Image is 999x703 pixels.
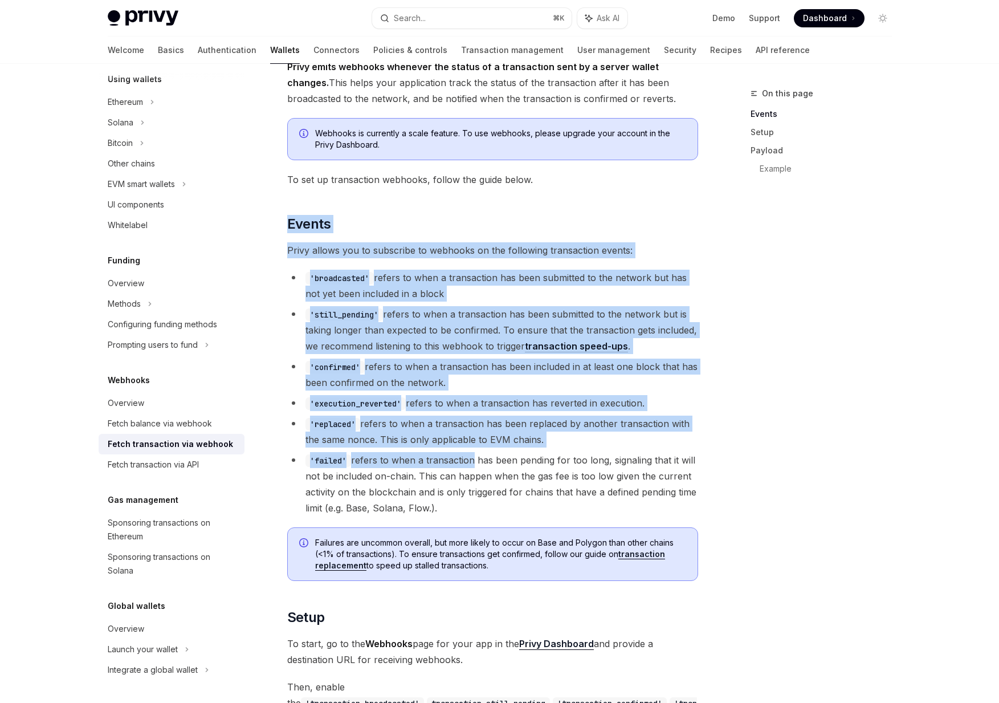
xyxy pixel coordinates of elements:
[461,36,564,64] a: Transaction management
[99,547,244,581] a: Sponsoring transactions on Solana
[287,359,698,391] li: refers to when a transaction has been included in at least one block that has been confirmed on t...
[803,13,847,24] span: Dashboard
[108,136,133,150] div: Bitcoin
[108,218,148,232] div: Whitelabel
[108,643,178,656] div: Launch your wallet
[577,8,627,29] button: Ask AI
[99,194,244,215] a: UI components
[108,198,164,212] div: UI components
[99,434,244,454] a: Fetch transaction via webhook
[108,373,150,387] h5: Webhooks
[108,396,144,410] div: Overview
[108,599,165,613] h5: Global wallets
[313,36,360,64] a: Connectors
[577,36,650,64] a: User management
[874,9,892,27] button: Toggle dark mode
[108,297,141,311] div: Methods
[315,128,686,151] span: Webhooks is currently a scale feature. To use webhooks, please upgrade your account in the Privy ...
[108,550,238,578] div: Sponsoring transactions on Solana
[287,242,698,258] span: Privy allows you to subscribe to webhooks on the following transaction events:
[305,418,360,430] code: 'replaced'
[99,454,244,475] a: Fetch transaction via API
[108,177,175,191] div: EVM smart wallets
[99,393,244,413] a: Overview
[108,277,144,290] div: Overview
[198,36,256,64] a: Authentication
[751,105,901,123] a: Events
[305,454,351,467] code: 'failed'
[305,361,365,373] code: 'confirmed'
[525,340,628,352] a: transaction speed-ups
[287,395,698,411] li: refers to when a transaction has reverted in execution.
[760,160,901,178] a: Example
[305,397,406,410] code: 'execution_reverted'
[299,538,311,550] svg: Info
[365,638,413,649] strong: Webhooks
[108,36,144,64] a: Welcome
[287,608,325,627] span: Setup
[749,13,780,24] a: Support
[108,437,233,451] div: Fetch transaction via webhook
[597,13,619,24] span: Ask AI
[270,36,300,64] a: Wallets
[762,87,813,100] span: On this page
[287,172,698,188] span: To set up transaction webhooks, follow the guide below.
[287,215,331,233] span: Events
[287,636,698,668] span: To start, go to the page for your app in the and provide a destination URL for receiving webhooks.
[108,417,212,430] div: Fetch balance via webhook
[108,95,143,109] div: Ethereum
[553,14,565,23] span: ⌘ K
[751,141,901,160] a: Payload
[664,36,696,64] a: Security
[108,254,140,267] h5: Funding
[305,308,383,321] code: 'still_pending'
[287,270,698,302] li: refers to when a transaction has been submitted to the network but has not yet been included in a...
[99,619,244,639] a: Overview
[99,215,244,235] a: Whitelabel
[108,157,155,170] div: Other chains
[299,129,311,140] svg: Info
[99,513,244,547] a: Sponsoring transactions on Ethereum
[394,11,426,25] div: Search...
[99,314,244,335] a: Configuring funding methods
[108,338,198,352] div: Prompting users to fund
[158,36,184,64] a: Basics
[372,8,572,29] button: Search...⌘K
[108,516,238,543] div: Sponsoring transactions on Ethereum
[99,153,244,174] a: Other chains
[108,493,178,507] h5: Gas management
[287,416,698,448] li: refers to when a transaction has been replaced by another transaction with the same nonce. This i...
[751,123,901,141] a: Setup
[108,10,178,26] img: light logo
[99,273,244,294] a: Overview
[99,413,244,434] a: Fetch balance via webhook
[287,452,698,516] li: refers to when a transaction has been pending for too long, signaling that it will not be include...
[108,622,144,636] div: Overview
[794,9,865,27] a: Dashboard
[756,36,810,64] a: API reference
[712,13,735,24] a: Demo
[108,116,133,129] div: Solana
[108,318,217,331] div: Configuring funding methods
[373,36,447,64] a: Policies & controls
[519,638,594,650] a: Privy Dashboard
[287,306,698,354] li: refers to when a transaction has been submitted to the network but is taking longer than expected...
[710,36,742,64] a: Recipes
[305,272,374,285] code: 'broadcasted'
[108,458,199,472] div: Fetch transaction via API
[315,537,686,571] span: Failures are uncommon overall, but more likely to occur on Base and Polygon than other chains (<1...
[108,663,198,677] div: Integrate a global wallet
[287,59,698,107] span: This helps your application track the status of the transaction after it has been broadcasted to ...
